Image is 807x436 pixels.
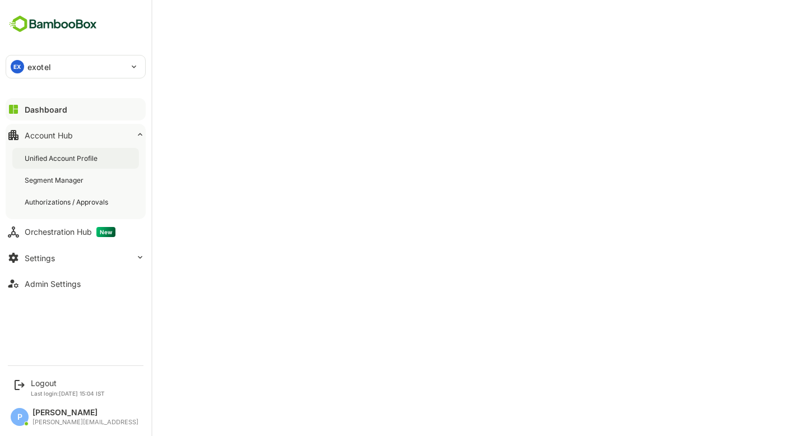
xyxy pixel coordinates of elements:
p: Last login: [DATE] 15:04 IST [31,390,105,397]
div: P [11,408,29,426]
div: [PERSON_NAME][EMAIL_ADDRESS] [33,419,138,426]
button: Account Hub [6,124,146,146]
span: New [96,227,115,237]
div: Segment Manager [25,175,86,185]
div: Unified Account Profile [25,154,100,163]
div: EX [11,60,24,73]
div: Orchestration Hub [25,227,115,237]
button: Dashboard [6,98,146,120]
div: Dashboard [25,105,67,114]
div: Authorizations / Approvals [25,197,110,207]
div: [PERSON_NAME] [33,408,138,418]
div: EXexotel [6,55,145,78]
div: Account Hub [25,131,73,140]
div: Admin Settings [25,279,81,289]
p: exotel [27,61,51,73]
div: Logout [31,378,105,388]
button: Admin Settings [6,272,146,295]
div: Settings [25,253,55,263]
button: Orchestration HubNew [6,221,146,243]
button: Settings [6,247,146,269]
img: BambooboxFullLogoMark.5f36c76dfaba33ec1ec1367b70bb1252.svg [6,13,100,35]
